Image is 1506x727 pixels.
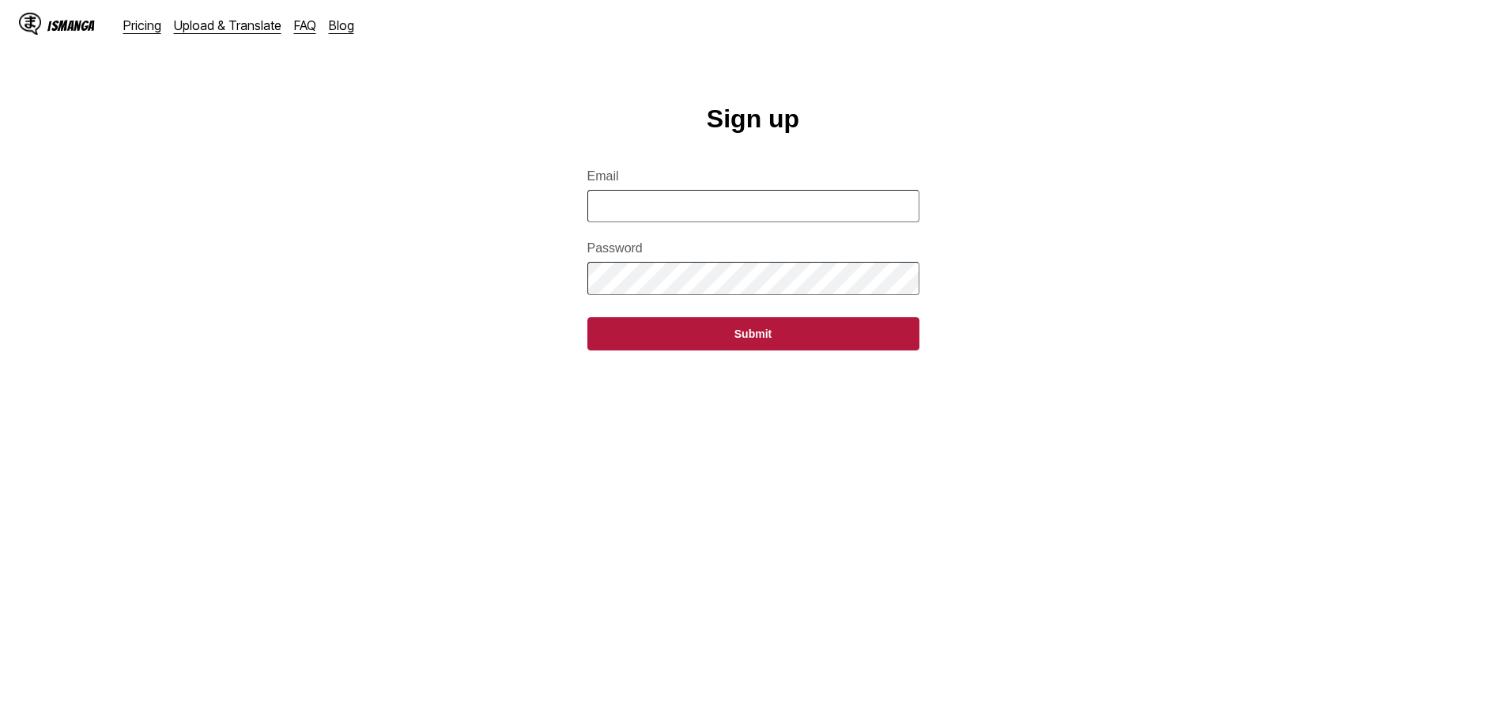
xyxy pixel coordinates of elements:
a: Upload & Translate [174,17,281,33]
a: FAQ [294,17,316,33]
button: Submit [587,317,919,350]
img: IsManga Logo [19,13,41,35]
a: IsManga LogoIsManga [19,13,123,38]
div: IsManga [47,18,95,33]
label: Email [587,169,919,184]
a: Pricing [123,17,161,33]
h1: Sign up [707,104,799,134]
a: Blog [329,17,354,33]
label: Password [587,241,919,256]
